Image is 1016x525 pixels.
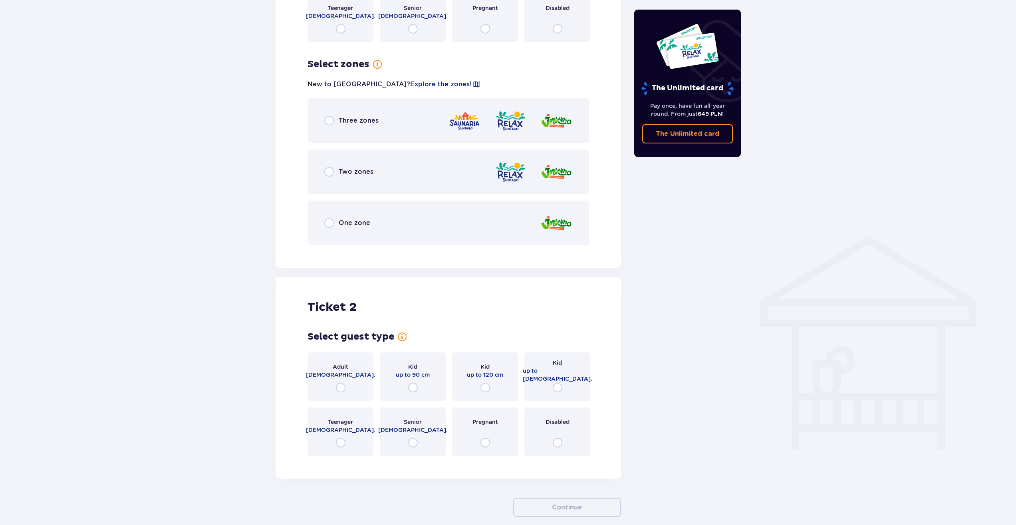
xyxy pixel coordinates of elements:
[552,503,582,512] p: Continue
[339,219,370,227] p: One zone
[339,116,379,125] p: Three zones
[523,367,592,383] p: up to [DEMOGRAPHIC_DATA].
[308,331,394,343] p: Select guest type
[472,418,498,426] p: Pregnant
[378,12,448,20] p: [DEMOGRAPHIC_DATA].
[494,161,526,183] img: zone logo
[448,109,480,132] img: zone logo
[467,371,503,379] p: up to 120 cm
[404,418,422,426] p: Senior
[642,102,733,118] p: Pay once, have fun all-year round. From just !
[328,418,353,426] p: Teenager
[306,12,375,20] p: [DEMOGRAPHIC_DATA].
[480,363,490,371] p: Kid
[540,212,572,235] img: zone logo
[656,129,719,138] p: The Unlimited card
[308,80,480,89] p: New to [GEOGRAPHIC_DATA]?
[540,161,572,183] img: zone logo
[642,124,733,143] a: The Unlimited card
[408,363,417,371] p: Kid
[378,426,448,434] p: [DEMOGRAPHIC_DATA].
[513,498,621,517] button: Continue
[333,363,348,371] p: Adult
[308,300,357,315] p: Ticket 2
[306,371,375,379] p: [DEMOGRAPHIC_DATA].
[698,111,722,117] span: 649 PLN
[396,371,430,379] p: up to 90 cm
[641,82,734,95] p: The Unlimited card
[494,109,526,132] img: zone logo
[339,167,373,176] p: Two zones
[540,109,572,132] img: zone logo
[553,359,562,367] p: Kid
[306,426,375,434] p: [DEMOGRAPHIC_DATA].
[404,4,422,12] p: Senior
[410,80,472,89] a: Explore the zones!
[328,4,353,12] p: Teenager
[546,4,570,12] p: Disabled
[546,418,570,426] p: Disabled
[308,58,369,70] p: Select zones
[472,4,498,12] p: Pregnant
